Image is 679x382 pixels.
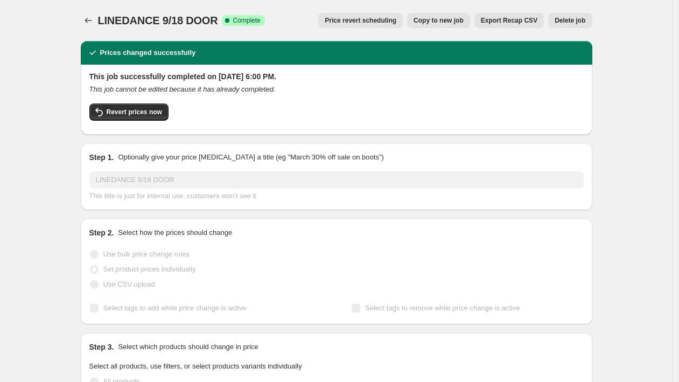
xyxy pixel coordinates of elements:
[414,16,464,25] span: Copy to new job
[103,304,247,312] span: Select tags to add while price change is active
[318,13,403,28] button: Price revert scheduling
[474,13,544,28] button: Export Recap CSV
[481,16,537,25] span: Export Recap CSV
[89,103,169,121] button: Revert prices now
[89,362,302,370] span: Select all products, use filters, or select products variants individually
[81,13,96,28] button: Price change jobs
[365,304,520,312] span: Select tags to remove while price change is active
[89,152,114,163] h2: Step 1.
[118,152,383,163] p: Optionally give your price [MEDICAL_DATA] a title (eg "March 30% off sale on boots")
[103,250,190,258] span: Use bulk price change rules
[325,16,396,25] span: Price revert scheduling
[407,13,470,28] button: Copy to new job
[233,16,260,25] span: Complete
[118,227,232,238] p: Select how the prices should change
[103,280,155,288] span: Use CSV upload
[89,85,276,93] i: This job cannot be edited because it has already completed.
[89,192,256,200] span: This title is just for internal use, customers won't see it
[103,265,196,273] span: Set product prices individually
[89,342,114,352] h2: Step 3.
[548,13,592,28] button: Delete job
[118,342,258,352] p: Select which products should change in price
[100,47,196,58] h2: Prices changed successfully
[89,171,584,189] input: 30% off holiday sale
[89,227,114,238] h2: Step 2.
[89,71,584,82] h2: This job successfully completed on [DATE] 6:00 PM.
[98,15,218,26] span: LINEDANCE 9/18 DOOR
[107,108,162,116] span: Revert prices now
[555,16,585,25] span: Delete job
